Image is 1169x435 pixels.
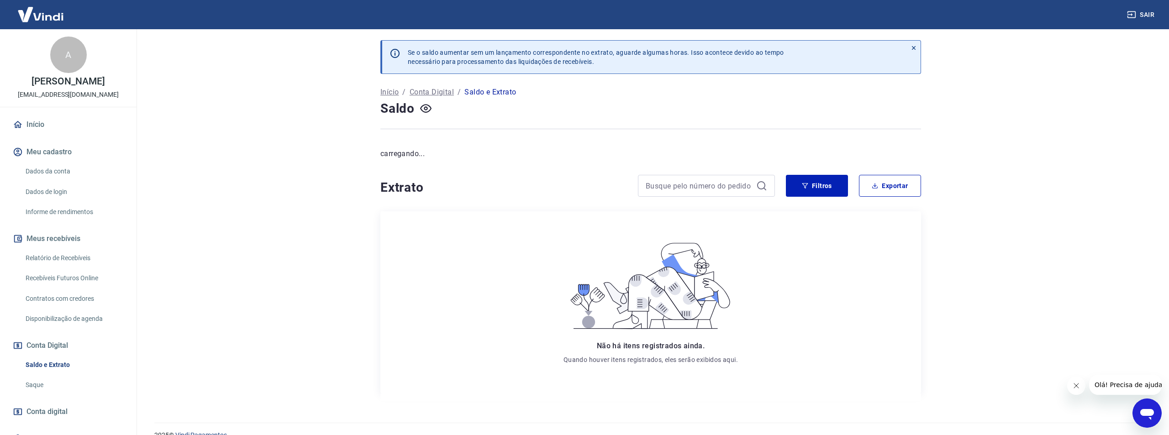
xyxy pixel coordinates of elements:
a: Início [380,87,399,98]
p: Quando houver itens registrados, eles serão exibidos aqui. [563,355,738,364]
p: Saldo e Extrato [464,87,516,98]
button: Exportar [859,175,921,197]
input: Busque pelo número do pedido [646,179,753,193]
span: Olá! Precisa de ajuda? [5,6,77,14]
a: Dados da conta [22,162,126,181]
iframe: Mensagem da empresa [1089,375,1162,395]
a: Saldo e Extrato [22,356,126,374]
p: / [402,87,405,98]
button: Meus recebíveis [11,229,126,249]
p: Se o saldo aumentar sem um lançamento correspondente no extrato, aguarde algumas horas. Isso acon... [408,48,784,66]
a: Informe de rendimentos [22,203,126,221]
span: Conta digital [26,405,68,418]
a: Conta Digital [410,87,454,98]
iframe: Fechar mensagem [1067,377,1085,395]
button: Sair [1125,6,1158,23]
a: Contratos com credores [22,289,126,308]
h4: Extrato [380,178,627,197]
a: Dados de login [22,183,126,201]
h4: Saldo [380,100,415,118]
p: [PERSON_NAME] [32,77,105,86]
a: Disponibilização de agenda [22,309,126,328]
button: Filtros [786,175,848,197]
div: A [50,37,87,73]
a: Conta digital [11,402,126,422]
a: Relatório de Recebíveis [22,249,126,267]
a: Recebíveis Futuros Online [22,269,126,288]
a: Início [11,115,126,135]
p: / [458,87,461,98]
button: Meu cadastro [11,142,126,162]
p: carregando... [380,148,921,159]
span: Não há itens registrados ainda. [597,341,705,350]
a: Saque [22,376,126,394]
button: Conta Digital [11,335,126,356]
p: [EMAIL_ADDRESS][DOMAIN_NAME] [18,90,119,100]
img: Vindi [11,0,70,28]
iframe: Botão para abrir a janela de mensagens [1132,398,1162,428]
